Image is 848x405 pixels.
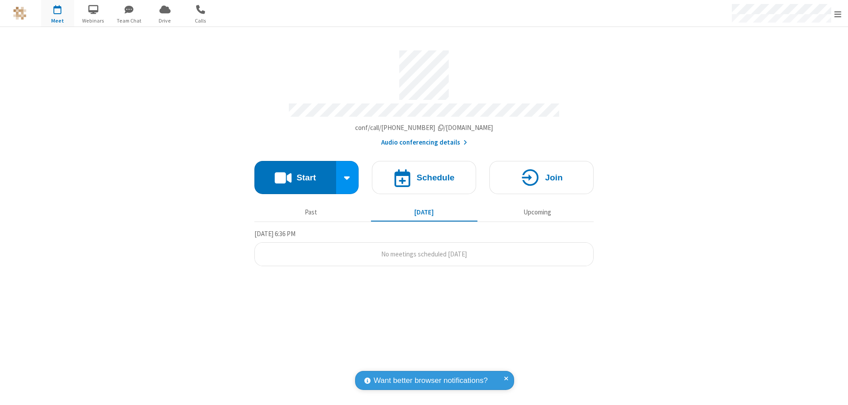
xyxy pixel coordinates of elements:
[184,17,217,25] span: Calls
[41,17,74,25] span: Meet
[336,161,359,194] div: Start conference options
[355,123,493,132] span: Copy my meeting room link
[254,44,594,148] section: Account details
[77,17,110,25] span: Webinars
[381,138,467,148] button: Audio conferencing details
[254,229,295,238] span: [DATE] 6:36 PM
[372,161,476,194] button: Schedule
[416,173,454,182] h4: Schedule
[355,123,493,133] button: Copy my meeting room linkCopy my meeting room link
[374,375,488,386] span: Want better browser notifications?
[113,17,146,25] span: Team Chat
[148,17,182,25] span: Drive
[296,173,316,182] h4: Start
[484,204,591,221] button: Upcoming
[13,7,26,20] img: QA Selenium DO NOT DELETE OR CHANGE
[254,229,594,267] section: Today's Meetings
[258,204,364,221] button: Past
[545,173,563,182] h4: Join
[381,250,467,258] span: No meetings scheduled [DATE]
[489,161,594,194] button: Join
[254,161,336,194] button: Start
[371,204,477,221] button: [DATE]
